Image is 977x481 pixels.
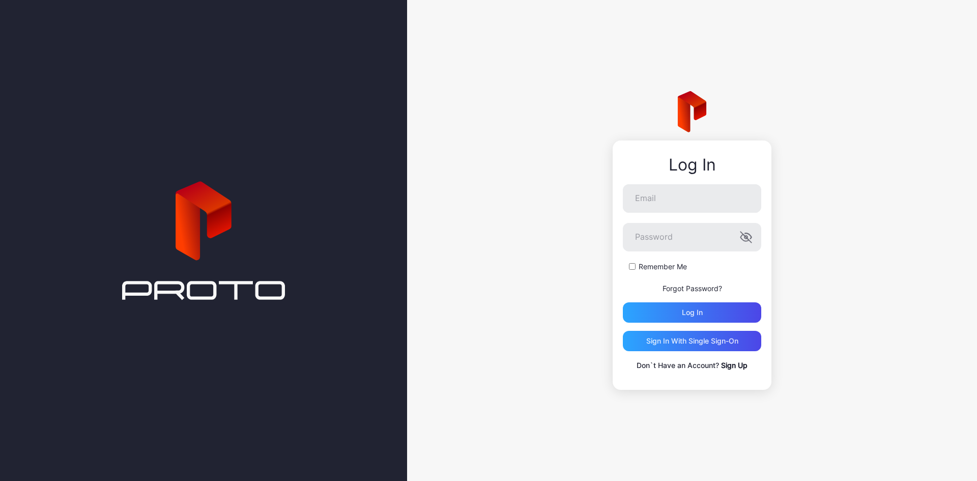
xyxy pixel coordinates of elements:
div: Log in [682,308,703,317]
a: Sign Up [721,361,748,370]
a: Forgot Password? [663,284,722,293]
button: Log in [623,302,761,323]
button: Password [740,231,752,243]
button: Sign in With Single Sign-On [623,331,761,351]
input: Email [623,184,761,213]
label: Remember Me [639,262,687,272]
p: Don`t Have an Account? [623,359,761,372]
div: Sign in With Single Sign-On [646,337,738,345]
input: Password [623,223,761,251]
div: Log In [623,156,761,174]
